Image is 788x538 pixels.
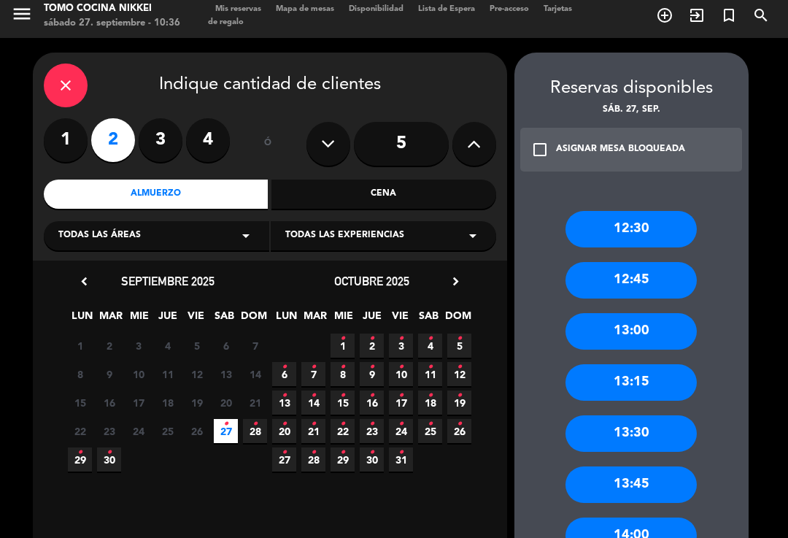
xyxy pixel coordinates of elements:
i: • [369,441,374,464]
span: 16 [360,391,384,415]
span: 25 [155,419,179,443]
div: 13:00 [565,313,697,350]
span: 6 [214,334,238,358]
i: • [77,441,82,464]
span: 8 [331,362,355,386]
span: 9 [97,362,121,386]
i: • [369,384,374,407]
i: menu [11,3,33,25]
span: 5 [185,334,209,358]
label: 2 [91,118,135,162]
span: JUE [155,307,179,331]
span: 21 [243,391,267,415]
span: 9 [360,362,384,386]
div: Indique cantidad de clientes [44,64,496,107]
span: VIE [388,307,412,331]
span: 29 [331,447,355,472]
i: • [398,412,403,436]
span: Mapa de mesas [269,5,341,13]
span: 19 [185,391,209,415]
span: Mis reservas [208,5,269,13]
span: 11 [418,362,442,386]
i: • [398,327,403,350]
span: 7 [301,362,325,386]
span: 20 [214,391,238,415]
span: 17 [126,391,150,415]
span: 27 [272,447,296,472]
span: SAB [212,307,236,331]
div: ASIGNAR MESA BLOQUEADA [556,142,685,157]
label: 1 [44,118,88,162]
i: arrow_drop_down [237,227,255,245]
span: MIE [331,307,355,331]
span: 4 [418,334,442,358]
span: 31 [389,447,413,472]
i: • [340,384,345,407]
div: 13:30 [565,415,697,452]
span: Pre-acceso [482,5,536,13]
div: Reservas disponibles [514,74,749,103]
i: • [428,327,433,350]
div: 13:45 [565,466,697,503]
span: 16 [97,391,121,415]
i: • [252,412,258,436]
span: Reserva especial [713,3,745,28]
span: 18 [155,391,179,415]
span: octubre 2025 [334,274,409,288]
span: 13 [272,391,296,415]
i: • [311,356,316,379]
span: 23 [97,419,121,443]
div: Cena [271,180,496,209]
span: 14 [243,362,267,386]
span: 14 [301,391,325,415]
span: 18 [418,391,442,415]
span: Disponibilidad [341,5,411,13]
span: 3 [389,334,413,358]
span: 29 [68,447,92,472]
i: • [311,384,316,407]
i: turned_in_not [720,7,738,24]
label: 3 [139,118,182,162]
i: • [457,384,462,407]
i: search [752,7,770,24]
span: 12 [447,362,471,386]
span: 8 [68,362,92,386]
i: add_circle_outline [656,7,673,24]
div: 12:30 [565,211,697,247]
i: • [340,356,345,379]
i: • [282,412,287,436]
i: check_box_outline_blank [531,141,549,158]
i: • [340,327,345,350]
span: septiembre 2025 [121,274,215,288]
span: 19 [447,391,471,415]
div: Tomo Cocina Nikkei [44,1,180,16]
i: chevron_right [448,274,463,289]
span: 3 [126,334,150,358]
span: 2 [97,334,121,358]
span: Todas las áreas [58,228,141,243]
i: • [282,441,287,464]
span: 10 [126,362,150,386]
span: 1 [331,334,355,358]
span: Todas las experiencias [285,228,404,243]
i: close [57,77,74,94]
i: • [457,356,462,379]
span: 25 [418,419,442,443]
span: 26 [447,419,471,443]
div: Almuerzo [44,180,269,209]
span: LUN [274,307,298,331]
span: 4 [155,334,179,358]
span: 28 [243,419,267,443]
i: • [369,356,374,379]
span: 12 [185,362,209,386]
span: 2 [360,334,384,358]
span: 15 [68,391,92,415]
i: • [457,412,462,436]
span: MIE [127,307,151,331]
i: • [282,356,287,379]
i: • [398,384,403,407]
span: 22 [68,419,92,443]
span: 21 [301,419,325,443]
span: WALK IN [681,3,713,28]
div: sáb. 27, sep. [514,103,749,118]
